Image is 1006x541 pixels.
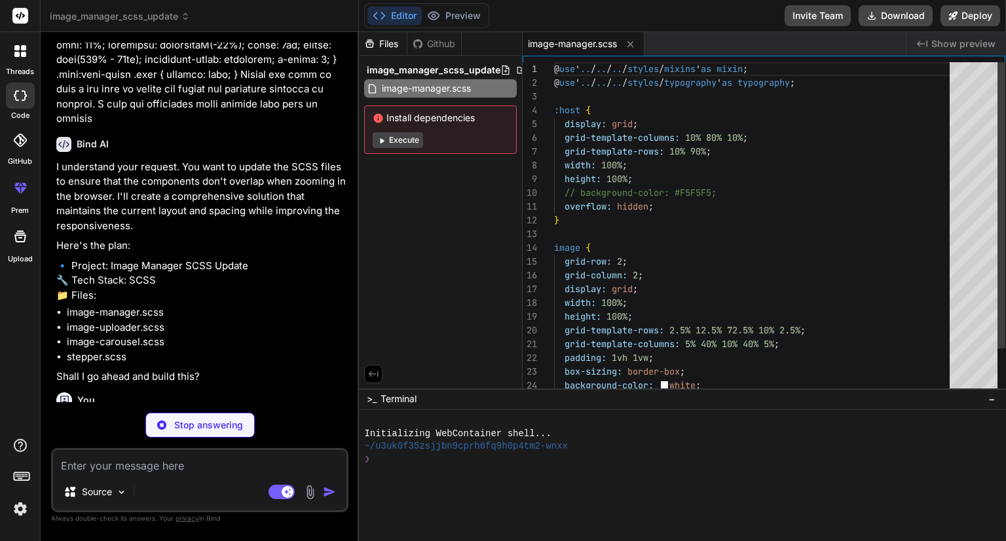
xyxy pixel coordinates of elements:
span: 5% [685,338,696,350]
span: ; [633,118,638,130]
span: Install dependencies [373,111,508,124]
span: overflow: [565,200,612,212]
span: grid-template-rows: [565,324,664,336]
span: @ [554,77,559,88]
span: ; [774,338,779,350]
span: use [559,63,575,75]
li: image-uploader.scss [67,320,346,335]
span: @ [554,63,559,75]
span: .. [596,77,606,88]
span: typography [737,77,790,88]
div: 6 [523,131,537,145]
li: image-carousel.scss [67,335,346,350]
span: 100% [606,310,627,322]
p: Source [82,485,112,498]
span: 100% [601,297,622,308]
span: privacy [176,514,199,522]
label: code [11,110,29,121]
span: .. [580,77,591,88]
label: GitHub [8,156,32,167]
span: ' [717,77,722,88]
li: stepper.scss [67,350,346,365]
span: 10% [722,338,737,350]
span: image_manager_scss_update [367,64,500,77]
img: icon [323,485,336,498]
span: 10% [669,145,685,157]
span: grid [612,118,633,130]
span: 2.5% [669,324,690,336]
div: 10 [523,186,537,200]
div: 20 [523,324,537,337]
div: 23 [523,365,537,379]
span: border-box [627,365,680,377]
span: ; [633,283,638,295]
span: ; [622,297,627,308]
div: 16 [523,269,537,282]
span: ' [575,77,580,88]
span: .. [596,63,606,75]
span: // background-color: #F5F5F5; [565,187,717,198]
span: mixins [664,63,696,75]
span: background-color: [565,379,654,391]
div: 4 [523,103,537,117]
span: height: [565,173,601,185]
span: styles [627,77,659,88]
span: Terminal [381,392,417,405]
span: >_ [367,392,377,405]
span: / [606,63,612,75]
h6: You [77,394,95,407]
span: / [591,63,596,75]
span: as [701,63,711,75]
span: 1vh [612,352,627,364]
div: Files [359,37,407,50]
span: height: [565,310,601,322]
img: Pick Models [116,487,127,498]
label: prem [11,205,29,216]
p: Always double-check its answers. Your in Bind [51,512,348,525]
span: { [586,104,591,116]
p: Stop answering [174,419,243,432]
button: Download [859,5,933,26]
span: ; [622,255,627,267]
span: ; [743,132,748,143]
span: Initializing WebContainer shell... [364,428,551,440]
span: mixin [717,63,743,75]
div: 24 [523,379,537,392]
span: display: [565,283,606,295]
p: I understand your request. You want to update the SCSS files to ensure that the components don't ... [56,160,346,234]
span: width: [565,159,596,171]
button: Deploy [941,5,1000,26]
span: / [591,77,596,88]
span: ; [790,77,795,88]
span: box-sizing: [565,365,622,377]
span: 10% [727,132,743,143]
span: grid-row: [565,255,612,267]
div: 21 [523,337,537,351]
p: 🔹 Project: Image Manager SCSS Update 🔧 Tech Stack: SCSS 📁 Files: [56,259,346,303]
span: white [670,379,696,391]
div: 11 [523,200,537,214]
span: / [622,63,627,75]
img: attachment [303,485,318,500]
img: settings [9,498,31,520]
span: / [659,63,664,75]
span: as [722,77,732,88]
div: 3 [523,90,537,103]
button: Preview [422,7,486,25]
span: styles [627,63,659,75]
span: ~/u3uk0f35zsjjbn9cprh6fq9h0p4tm2-wnxx [364,440,568,453]
div: Github [407,37,461,50]
span: ; [627,173,633,185]
span: Show preview [931,37,996,50]
p: Shall I go ahead and build this? [56,369,346,384]
button: − [986,388,998,409]
div: 7 [523,145,537,159]
label: Upload [8,253,33,265]
label: threads [6,66,34,77]
span: 40% [701,338,717,350]
span: } [554,214,559,226]
button: Editor [367,7,422,25]
span: image-manager.scss [381,81,472,96]
span: 10% [685,132,701,143]
span: 90% [690,145,706,157]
